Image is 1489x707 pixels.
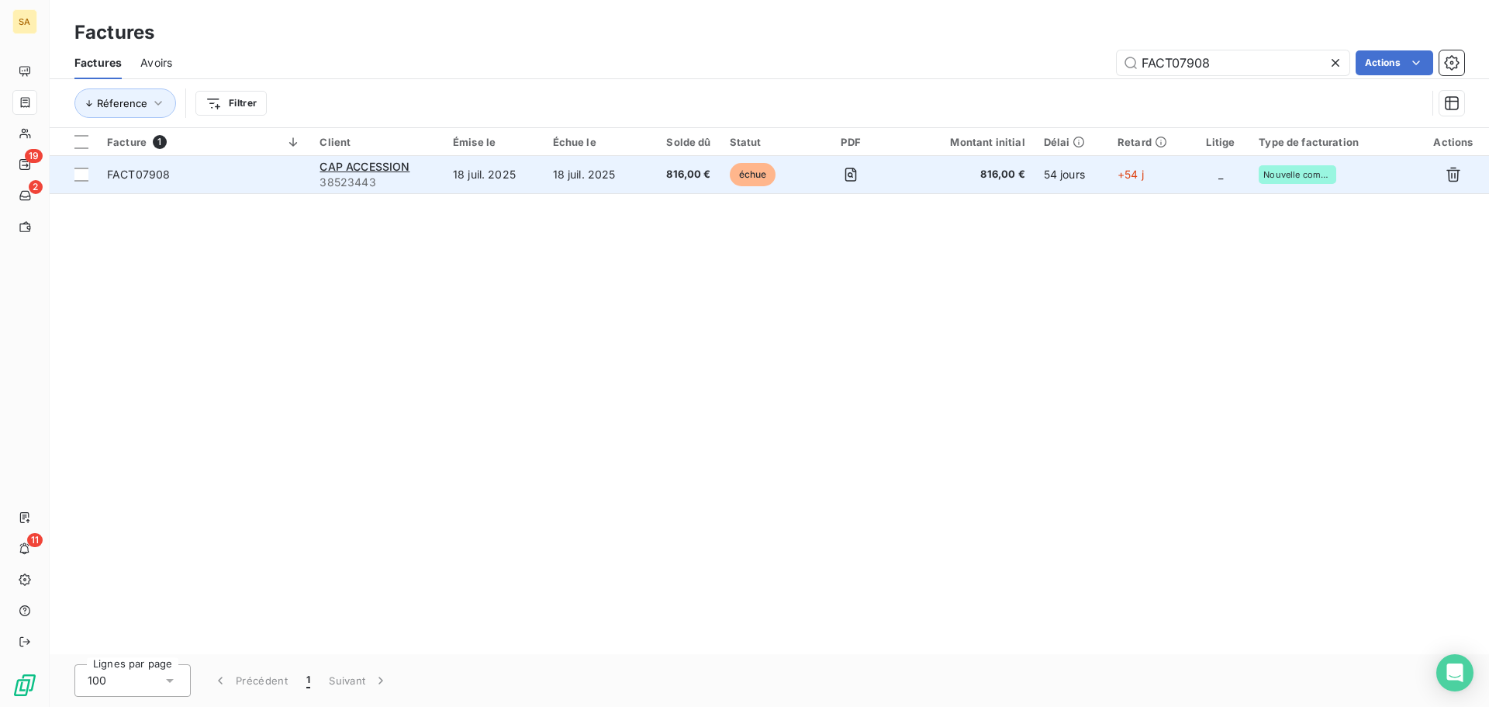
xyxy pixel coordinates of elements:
button: Filtrer [195,91,267,116]
span: 38523443 [320,175,434,190]
span: 816,00 € [652,167,710,182]
div: Émise le [453,136,534,148]
img: Logo LeanPay [12,673,37,698]
span: Facture [107,136,147,148]
div: Litige [1201,136,1241,148]
input: Rechercher [1117,50,1349,75]
button: Actions [1356,50,1433,75]
div: Retard [1118,136,1183,148]
span: 100 [88,673,106,688]
span: 2 [29,180,43,194]
span: échue [730,163,776,186]
span: 816,00 € [907,167,1025,182]
div: Échue le [553,136,634,148]
button: Précédent [203,664,297,697]
span: 1 [153,135,167,149]
div: Statut [730,136,796,148]
div: Open Intercom Messenger [1436,654,1473,691]
div: Solde dû [652,136,710,148]
div: Montant initial [907,136,1025,148]
span: 19 [25,149,43,163]
h3: Factures [74,19,154,47]
span: Nouvelle commande [1263,170,1332,179]
span: Factures [74,55,122,71]
td: 18 juil. 2025 [444,156,544,193]
span: 1 [306,673,310,688]
div: Client [320,136,434,148]
button: 1 [297,664,320,697]
button: Suivant [320,664,398,697]
span: CAP ACCESSION [320,160,409,173]
span: FACT07908 [107,168,170,181]
span: +54 j [1118,168,1144,181]
div: PDF [814,136,888,148]
div: Délai [1044,136,1099,148]
span: Réference [97,97,147,109]
div: Type de facturation [1259,136,1408,148]
span: 11 [27,533,43,547]
div: Actions [1427,136,1480,148]
div: SA [12,9,37,34]
span: _ [1218,168,1223,181]
td: 18 juil. 2025 [544,156,644,193]
span: Avoirs [140,55,172,71]
td: 54 jours [1035,156,1108,193]
button: Réference [74,88,176,118]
